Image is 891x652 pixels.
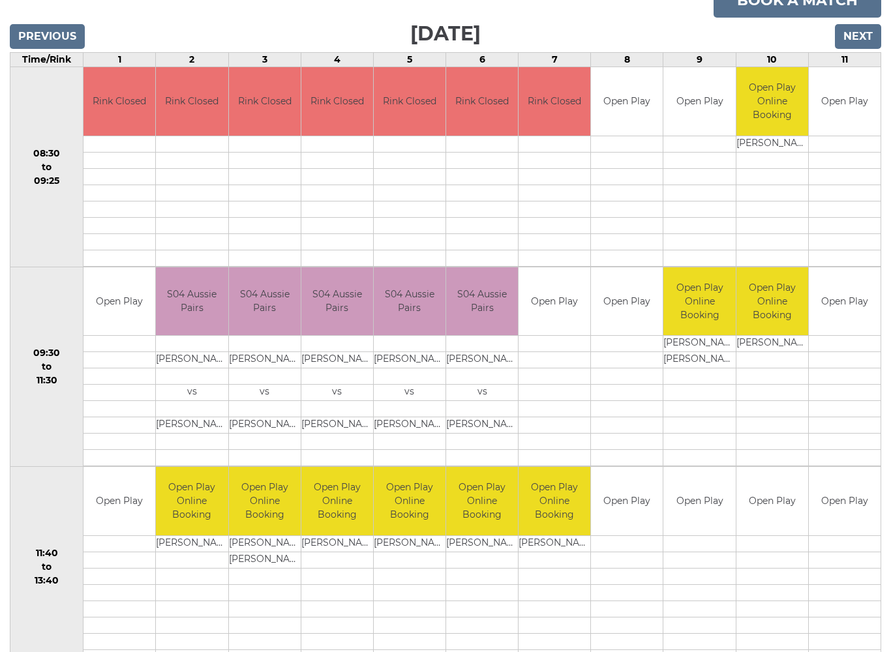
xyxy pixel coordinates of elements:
[519,67,590,136] td: Rink Closed
[374,467,445,535] td: Open Play Online Booking
[229,67,301,136] td: Rink Closed
[736,467,808,535] td: Open Play
[229,267,301,336] td: S04 Aussie Pairs
[663,53,736,67] td: 9
[374,67,445,136] td: Rink Closed
[591,267,663,336] td: Open Play
[229,467,301,535] td: Open Play Online Booking
[10,267,83,467] td: 09:30 to 11:30
[808,53,881,67] td: 11
[156,535,228,552] td: [PERSON_NAME]
[446,267,518,336] td: S04 Aussie Pairs
[663,267,735,336] td: Open Play Online Booking
[301,352,373,368] td: [PERSON_NAME]
[519,53,591,67] td: 7
[519,267,590,336] td: Open Play
[301,385,373,401] td: vs
[156,267,228,336] td: S04 Aussie Pairs
[229,552,301,568] td: [PERSON_NAME]
[809,267,881,336] td: Open Play
[229,535,301,552] td: [PERSON_NAME]
[83,67,155,136] td: Rink Closed
[83,267,155,336] td: Open Play
[809,467,881,535] td: Open Play
[736,136,808,152] td: [PERSON_NAME]
[156,417,228,434] td: [PERSON_NAME]
[301,417,373,434] td: [PERSON_NAME]
[736,67,808,136] td: Open Play Online Booking
[519,467,590,535] td: Open Play Online Booking
[736,53,808,67] td: 10
[663,467,735,535] td: Open Play
[10,67,83,267] td: 08:30 to 09:25
[446,467,518,535] td: Open Play Online Booking
[156,385,228,401] td: vs
[736,336,808,352] td: [PERSON_NAME]
[374,352,445,368] td: [PERSON_NAME]
[229,417,301,434] td: [PERSON_NAME]
[373,53,445,67] td: 5
[10,53,83,67] td: Time/Rink
[229,385,301,401] td: vs
[736,267,808,336] td: Open Play Online Booking
[83,53,156,67] td: 1
[591,467,663,535] td: Open Play
[446,67,518,136] td: Rink Closed
[519,535,590,552] td: [PERSON_NAME]
[591,53,663,67] td: 8
[301,267,373,336] td: S04 Aussie Pairs
[446,385,518,401] td: vs
[809,67,881,136] td: Open Play
[83,467,155,535] td: Open Play
[446,53,519,67] td: 6
[663,336,735,352] td: [PERSON_NAME]
[446,352,518,368] td: [PERSON_NAME]
[374,267,445,336] td: S04 Aussie Pairs
[835,24,881,49] input: Next
[156,467,228,535] td: Open Play Online Booking
[156,53,228,67] td: 2
[229,352,301,368] td: [PERSON_NAME]
[156,67,228,136] td: Rink Closed
[301,53,373,67] td: 4
[663,352,735,368] td: [PERSON_NAME]
[10,24,85,49] input: Previous
[446,417,518,434] td: [PERSON_NAME]
[374,535,445,552] td: [PERSON_NAME]
[156,352,228,368] td: [PERSON_NAME]
[374,385,445,401] td: vs
[374,417,445,434] td: [PERSON_NAME]
[446,535,518,552] td: [PERSON_NAME]
[301,535,373,552] td: [PERSON_NAME]
[228,53,301,67] td: 3
[301,67,373,136] td: Rink Closed
[301,467,373,535] td: Open Play Online Booking
[591,67,663,136] td: Open Play
[663,67,735,136] td: Open Play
